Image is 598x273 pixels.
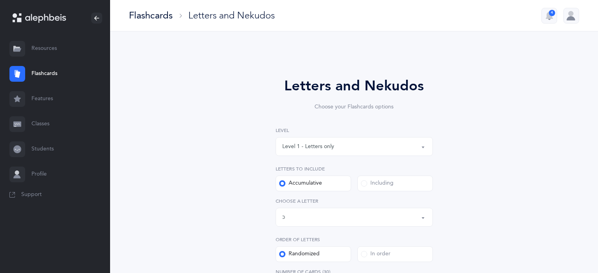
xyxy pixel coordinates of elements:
div: Level 1 - Letters only [282,143,334,151]
div: 4 [549,10,555,16]
div: In order [361,250,390,258]
div: Flashcards [129,9,173,22]
label: Order of letters [276,236,433,243]
span: Support [21,191,42,199]
label: Choose a letter [276,198,433,205]
button: 4 [541,8,557,24]
button: כּ [276,208,433,227]
div: כּ [282,213,285,222]
div: Letters and Nekudos [188,9,275,22]
button: Level 1 - Letters only [276,137,433,156]
label: Level [276,127,433,134]
div: Choose your Flashcards options [254,103,455,111]
div: Letters and Nekudos [254,75,455,97]
div: Including [361,180,394,187]
div: Randomized [279,250,320,258]
label: Letters to include [276,165,433,172]
div: Accumulative [279,180,322,187]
